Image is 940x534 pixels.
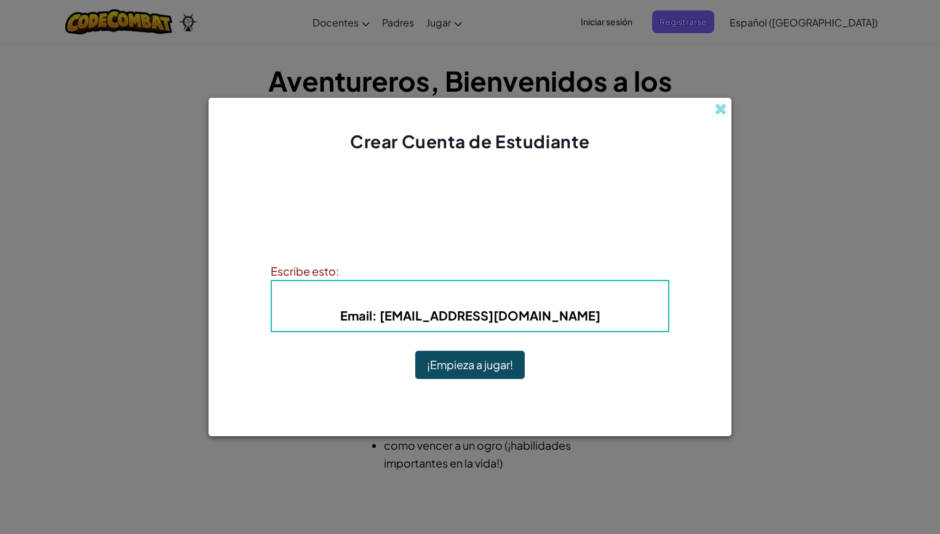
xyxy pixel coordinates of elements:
div: Escribe esto: [271,262,669,280]
span: Crear Cuenta de Estudiante [350,130,590,152]
span: Email [340,308,372,323]
b: : [EMAIL_ADDRESS][DOMAIN_NAME] [340,308,600,323]
h4: ¡Cuenta Creada! [418,187,523,205]
b: : [PERSON_NAME] [356,289,584,303]
p: Escribe tu información para que no la olvides. Tu docente también puede ayudarte a restablecer tu... [271,218,669,247]
span: Nombre de usuario [356,289,479,303]
button: ¡Empieza a jugar! [415,351,525,379]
